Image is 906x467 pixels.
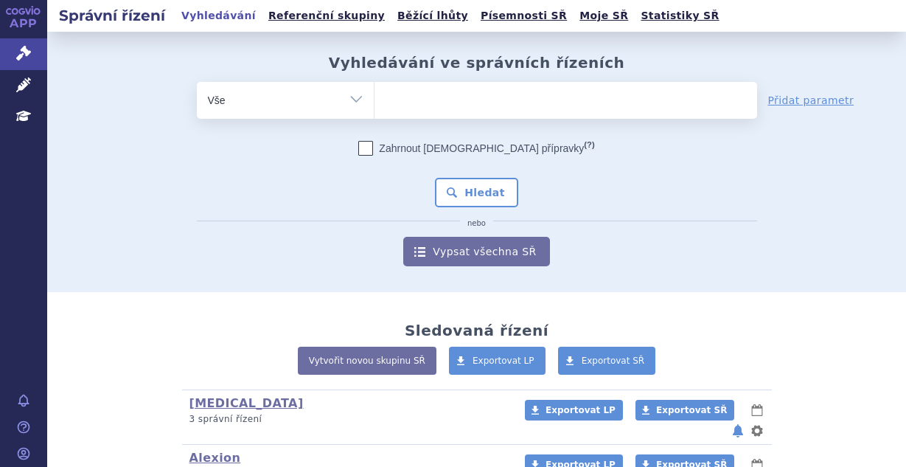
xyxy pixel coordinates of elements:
a: Vyhledávání [177,6,260,26]
span: Exportovat LP [546,405,616,415]
a: Exportovat SŘ [558,347,656,375]
abbr: (?) [584,140,594,150]
a: Vypsat všechna SŘ [403,237,549,266]
button: nastavení [750,422,764,440]
p: 3 správní řízení [189,413,506,426]
button: notifikace [731,422,745,440]
a: Běžící lhůty [393,6,473,26]
span: Exportovat LP [473,356,534,366]
a: Písemnosti SŘ [476,6,571,26]
span: Exportovat SŘ [656,405,727,415]
h2: Sledovaná řízení [405,322,548,339]
a: Moje SŘ [575,6,633,26]
h2: Vyhledávání ve správních řízeních [329,54,625,72]
button: Hledat [435,178,518,207]
a: [MEDICAL_DATA] [189,396,304,410]
a: Exportovat LP [525,400,623,421]
h2: Správní řízení [47,5,177,26]
i: nebo [460,219,493,228]
a: Exportovat LP [449,347,546,375]
a: Statistiky SŘ [636,6,723,26]
label: Zahrnout [DEMOGRAPHIC_DATA] přípravky [358,141,594,156]
a: Vytvořit novou skupinu SŘ [298,347,436,375]
a: Přidat parametr [768,93,854,108]
a: Referenční skupiny [264,6,389,26]
span: Exportovat SŘ [582,356,645,366]
button: lhůty [750,401,764,419]
a: Alexion [189,451,241,465]
a: Exportovat SŘ [635,400,734,421]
